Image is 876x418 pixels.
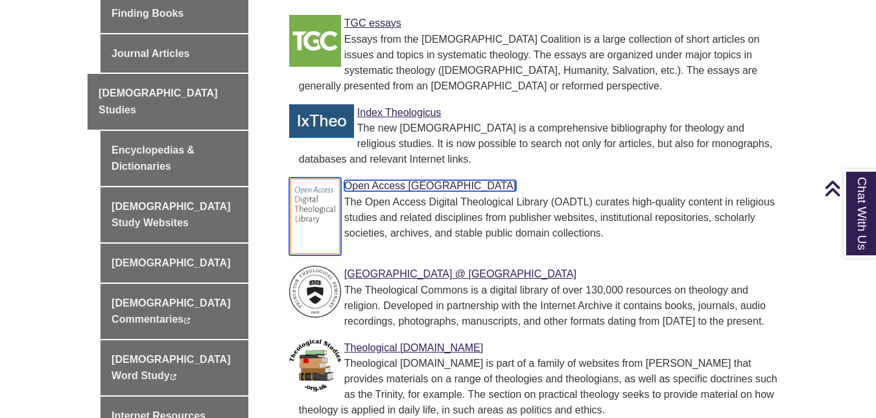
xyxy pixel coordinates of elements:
[170,374,177,380] i: This link opens in a new window
[99,87,217,115] span: [DEMOGRAPHIC_DATA] Studies
[344,17,401,29] a: Link to TGC Essays TGC essays
[289,178,341,255] img: Link to OADTL
[824,180,873,197] a: Back to Top
[289,15,341,67] img: Link to TGC Essays
[101,340,248,395] a: [DEMOGRAPHIC_DATA] Word Study
[299,283,778,329] div: The Theological Commons is a digital library of over 130,000 resources on theology and religion. ...
[101,244,248,283] a: [DEMOGRAPHIC_DATA]
[344,180,516,191] a: Link to OADTL Open Access [GEOGRAPHIC_DATA]
[101,34,248,73] a: Journal Articles
[289,340,341,391] img: Link to Theological Studies
[88,74,248,129] a: [DEMOGRAPHIC_DATA] Studies
[299,356,778,418] div: Theological [DOMAIN_NAME] is part of a family of websites from [PERSON_NAME] that provides materi...
[101,284,248,339] a: [DEMOGRAPHIC_DATA] Commentaries
[299,194,778,241] div: The Open Access Digital Theological Library (OADTL) curates high-quality content in religious stu...
[101,187,248,242] a: [DEMOGRAPHIC_DATA] Study Websites
[289,104,354,138] img: Link to Index Theologicus
[357,107,442,118] a: Link to Index Theologicus Index Theologicus
[344,268,576,279] a: Link to PTS [GEOGRAPHIC_DATA] @ [GEOGRAPHIC_DATA]
[289,266,341,318] img: Link to PTS
[299,32,778,94] div: Essays from the [DEMOGRAPHIC_DATA] Coalition is a large collection of short articles on issues an...
[101,131,248,186] a: Encyclopedias & Dictionaries
[344,342,483,353] a: Link to Theological Studies Theological [DOMAIN_NAME]
[183,318,191,323] i: This link opens in a new window
[299,121,778,167] div: The new [DEMOGRAPHIC_DATA] is a comprehensive bibliography for theology and religious studies. It...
